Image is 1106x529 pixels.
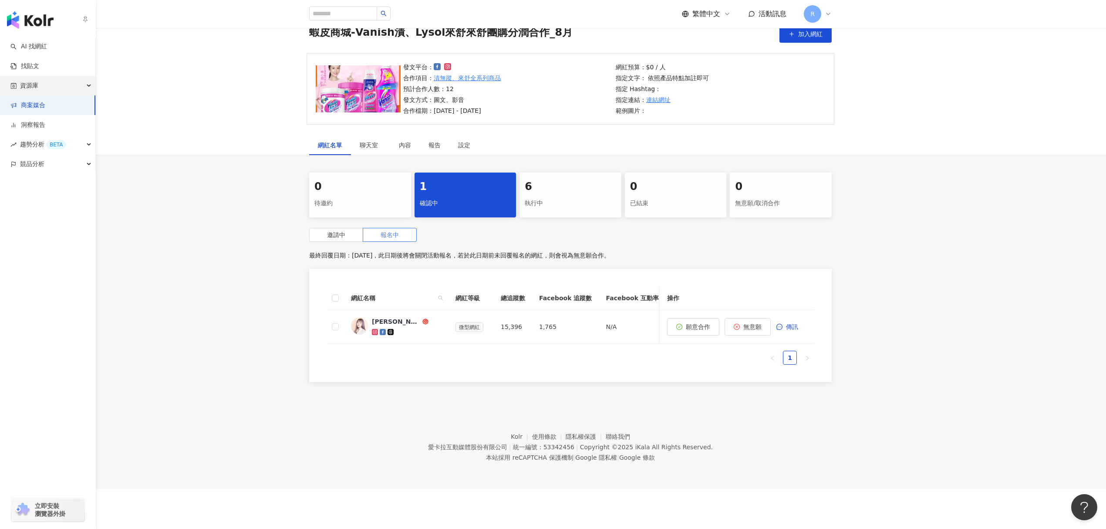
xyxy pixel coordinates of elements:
[14,503,31,517] img: chrome extension
[403,106,501,115] p: 合作檔期：[DATE] - [DATE]
[314,196,406,211] div: 待邀約
[765,351,779,365] li: Previous Page
[798,31,823,37] span: 加入網紅
[676,324,682,330] span: check-circle
[779,25,832,43] button: 加入網紅
[759,10,786,18] span: 活動訊息
[770,356,775,361] span: left
[532,433,566,440] a: 使用條款
[630,180,722,194] div: 0
[20,154,44,174] span: 競品分析
[630,196,722,211] div: 已結束
[403,95,501,105] p: 發文方式：圖文、影音
[46,140,66,149] div: BETA
[438,295,443,301] span: search
[316,65,401,112] img: 漬無蹤、來舒全系列商品
[428,444,507,451] div: 愛卡拉互動媒體股份有限公司
[434,73,501,83] a: 漬無蹤、來舒全系列商品
[360,142,381,148] span: 聊天室
[35,502,65,518] span: 立即安裝 瀏覽器外掛
[810,9,815,19] span: R
[805,356,810,361] span: right
[309,25,573,43] span: 蝦皮商城-Vanish漬、Lysol來舒來舒團購分潤合作_8月
[776,318,807,336] button: 傳訊
[646,95,671,105] a: 連結網址
[494,286,532,310] th: 總追蹤數
[513,444,574,451] div: 統一編號：53342456
[428,140,441,150] div: 報告
[399,140,411,150] div: 內容
[606,433,630,440] a: 聯絡我們
[566,433,606,440] a: 隱私權保護
[10,42,47,51] a: searchAI 找網紅
[532,286,599,310] th: Facebook 追蹤數
[494,310,532,344] td: 15,396
[436,292,445,305] span: search
[735,196,826,211] div: 無意願/取消合作
[783,351,797,365] li: 1
[576,444,578,451] span: |
[599,310,665,344] td: N/A
[10,62,39,71] a: 找貼文
[20,135,66,154] span: 趨勢分析
[575,454,617,461] a: Google 隱私權
[616,95,709,105] p: 指定連結：
[743,323,762,330] span: 無意願
[314,180,406,194] div: 0
[686,323,710,330] span: 願意合作
[458,140,470,150] div: 設定
[486,452,654,463] span: 本站採用 reCAPTCHA 保護機制
[599,286,665,310] th: Facebook 互動率
[403,84,501,94] p: 預計合作人數：12
[403,73,501,83] p: 合作項目：
[318,140,342,150] div: 網紅名單
[525,180,616,194] div: 6
[10,121,45,129] a: 洞察報告
[448,286,494,310] th: 網紅等級
[765,351,779,365] button: left
[511,433,532,440] a: Kolr
[616,62,709,72] p: 網紅預算：$0 / 人
[327,231,345,238] span: 邀請中
[660,286,814,310] th: 操作
[532,310,599,344] td: 1,765
[1071,494,1097,520] iframe: Help Scout Beacon - Open
[617,454,619,461] span: |
[800,351,814,365] li: Next Page
[616,73,709,83] p: 指定文字： 依照產品特點加註即可
[420,180,511,194] div: 1
[735,180,826,194] div: 0
[776,324,782,330] span: message
[619,454,655,461] a: Google 條款
[783,351,796,364] a: 1
[10,142,17,148] span: rise
[667,318,719,336] button: 願意合作
[372,317,421,326] div: [PERSON_NAME]
[11,498,84,522] a: chrome extension立即安裝 瀏覽器外掛
[351,317,368,335] img: KOL Avatar
[10,101,45,110] a: 商案媒合
[509,444,511,451] span: |
[309,249,832,262] p: 最終回覆日期：[DATE]，此日期後將會關閉活動報名，若於此日期前未回覆報名的網紅，則會視為無意願合作。
[381,231,399,238] span: 報名中
[20,76,38,95] span: 資源庫
[635,444,650,451] a: iKala
[455,322,483,332] span: 微型網紅
[381,10,387,17] span: search
[734,324,740,330] span: close-circle
[580,444,713,451] div: Copyright © 2025 All Rights Reserved.
[692,9,720,19] span: 繁體中文
[351,293,435,303] span: 網紅名稱
[616,84,709,94] p: 指定 Hashtag：
[786,323,798,330] span: 傳訊
[800,351,814,365] button: right
[420,196,511,211] div: 確認中
[525,196,616,211] div: 執行中
[403,62,501,72] p: 發文平台：
[616,106,709,115] p: 範例圖片：
[7,11,54,29] img: logo
[573,454,576,461] span: |
[725,318,771,336] button: 無意願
